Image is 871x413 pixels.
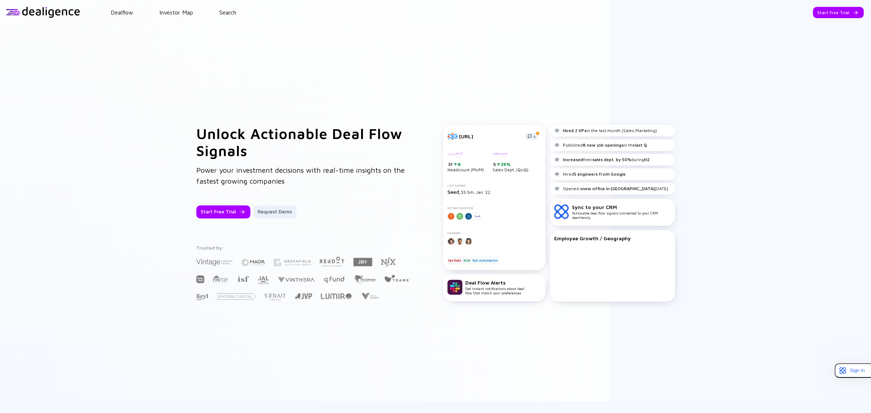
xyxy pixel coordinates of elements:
span: Seed, [447,189,461,195]
img: Vintage Investment Partners [196,258,233,266]
div: 31 [448,161,484,167]
img: Key1 Capital [196,294,209,300]
img: NFX [381,258,396,266]
a: Investor Map [159,9,193,16]
img: Viola Growth [360,293,380,300]
div: 6 [457,161,461,167]
div: Deal Flow Alerts [465,279,524,286]
div: Published in the [554,142,647,148]
strong: H2 [644,157,650,162]
img: FINTOP Capital [213,275,228,283]
div: Get instant notifications about deal flow that match your preferences [465,279,524,295]
button: Start Free Trial [813,7,864,18]
span: Power your investment decisions with real-time insights on the fastest growing companies [196,166,405,185]
div: Last Funding [447,184,541,187]
div: Trusted by: [196,245,412,251]
strong: 8 new job openings [583,142,623,148]
div: Sync to your CRM [572,204,671,210]
button: Request Demo [253,205,297,218]
img: Strait Capital [265,294,286,300]
img: Team8 [384,274,410,282]
div: B2B [463,257,470,264]
img: JBV Capital [353,257,372,267]
strong: Hired 2 VPs [563,128,586,133]
img: Entrée Capital [217,293,256,300]
img: Greenfield Partners [274,259,311,266]
img: Maor Investments [241,257,265,269]
div: Opened a [DATE] [554,186,668,192]
strong: new office in [GEOGRAPHIC_DATA] [582,186,655,191]
div: Employee Growth / Geography [554,235,671,241]
div: DevTools [447,257,462,264]
img: Q Fund [323,275,345,284]
strong: Increased [563,157,583,162]
button: Start Free Trial [196,205,250,218]
div: $5.5m, Jan `22 [447,189,541,195]
strong: last Q [635,142,647,148]
div: [URL] [459,133,520,139]
div: 25% [500,161,511,167]
strong: sales dept. by 50% [592,157,631,162]
div: Founders [447,232,541,235]
img: The Elephant [353,275,376,283]
strong: 5 engineers from Google [574,171,626,177]
img: Israel Secondary Fund [237,275,249,282]
img: Lumir Ventures [321,293,352,299]
div: Hired [554,171,626,177]
h1: Unlock Actionable Deal Flow Signals [196,125,414,159]
img: Red Dot Capital Partners [319,255,345,267]
a: Search [219,9,236,16]
div: Headcount (MoM) [447,152,484,173]
div: their during [554,157,650,163]
div: Actionable deal flow signals connected to your CRM seamlessly [572,204,671,220]
div: Test Automation [471,257,498,264]
a: Dealflow [111,9,133,16]
img: Vinthera [278,276,315,283]
div: Sales Dept. (QoQ) [492,152,528,173]
div: Notable Investors [447,206,541,210]
img: Jerusalem Venture Partners [295,293,312,299]
img: JAL Ventures [258,276,269,284]
div: 5 [493,161,528,167]
div: in the last month (Sales,Marketing) [554,128,657,134]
